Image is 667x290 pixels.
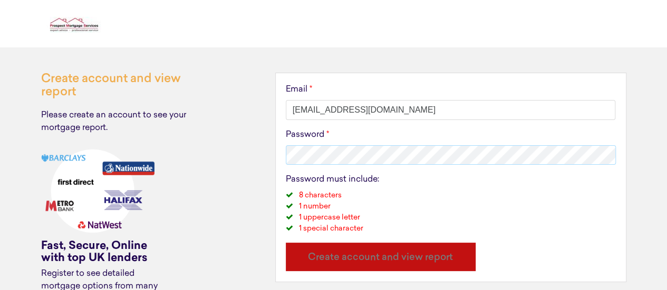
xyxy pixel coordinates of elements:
button: Create account and view report [286,243,476,271]
label: Password [286,128,324,141]
p: Create account and view report [296,253,465,263]
div: Password must include: [286,173,616,186]
h4: Fast, Secure, Online with top UK lenders [41,241,158,265]
img: lender logos [41,143,158,241]
label: Email [286,83,307,96]
img: Prospect Mortgage Services [42,17,108,33]
h3: Create account and view report [41,73,199,99]
span: 1 uppercase letter [299,214,360,222]
span: 1 number [299,203,331,211]
span: 1 special character [299,225,363,233]
p: Please create an account to see your mortgage report. [41,109,199,134]
span: 8 characters [299,192,342,199]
